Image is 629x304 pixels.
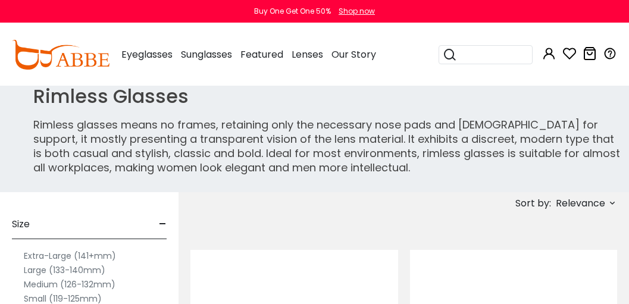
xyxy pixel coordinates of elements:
span: Our Story [331,48,376,61]
span: Sort by: [515,196,551,210]
span: Eyeglasses [121,48,173,61]
h1: Rimless Glasses [33,85,624,108]
div: Buy One Get One 50% [254,6,331,17]
div: Shop now [339,6,375,17]
img: abbeglasses.com [12,40,109,70]
label: Extra-Large (141+mm) [24,249,116,263]
a: Shop now [333,6,375,16]
label: Large (133-140mm) [24,263,105,277]
span: Sunglasses [181,48,232,61]
span: Relevance [556,193,605,214]
span: Size [12,210,30,239]
span: Lenses [292,48,323,61]
label: Medium (126-132mm) [24,277,115,292]
span: Featured [240,48,283,61]
span: - [159,210,167,239]
p: Rimless glasses means no frames, retaining only the necessary nose pads and [DEMOGRAPHIC_DATA] fo... [33,118,624,175]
